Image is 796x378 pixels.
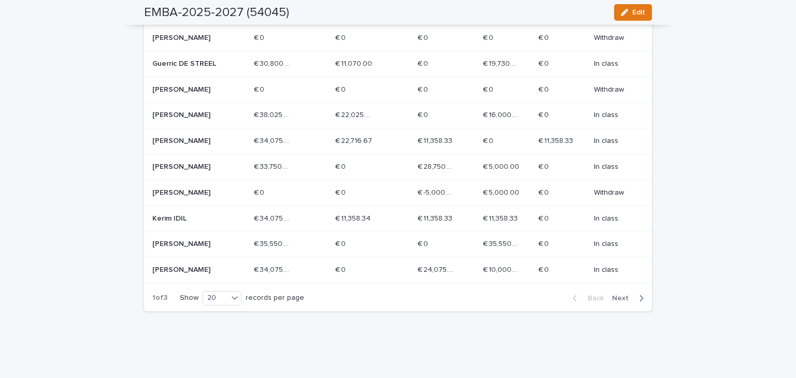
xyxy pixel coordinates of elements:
span: Edit [632,9,645,16]
p: € 10,000.00 [483,264,522,274]
p: Show [180,294,198,302]
tr: Guerric DE STREEL€ 30,800.00€ 30,800.00 € 11,070.00€ 11,070.00 € 0€ 0 € 19,730.00€ 19,730.00 € 0€... [144,51,652,77]
p: € 0 [254,186,266,197]
p: € 0 [418,83,430,94]
p: € 19,730.00 [483,57,522,68]
p: € 0 [538,161,551,171]
p: € 0 [335,264,348,274]
span: Next [612,295,635,302]
p: € 0 [538,212,551,223]
p: € 0 [335,32,348,42]
p: In class [594,111,635,120]
div: 20 [203,293,228,303]
tr: [PERSON_NAME]€ 34,075.00€ 34,075.00 € 0€ 0 € 24,075.00€ 24,075.00 € 10,000.00€ 10,000.00 € 0€ 0 I... [144,257,652,283]
p: Withdraw [594,188,635,197]
p: [PERSON_NAME] [152,34,226,42]
p: € 0 [418,238,430,249]
p: € 11,358.33 [418,135,454,146]
p: € 5,000.00 [483,186,521,197]
tr: [PERSON_NAME]€ 35,550.00€ 35,550.00 € 0€ 0 € 0€ 0 € 35,550.00€ 35,550.00 € 0€ 0 In class [144,231,652,257]
p: € 34,075.00 [254,135,293,146]
p: € 0 [483,83,495,94]
p: € 11,358.33 [538,135,575,146]
p: [PERSON_NAME] [152,240,226,249]
p: In class [594,137,635,146]
p: € 11,358.33 [418,212,454,223]
span: Back [581,295,604,302]
p: Kerim IDIL [152,214,226,223]
p: € 0 [538,32,551,42]
p: records per page [246,294,304,302]
p: € 34,075.00 [254,212,293,223]
p: € 0 [483,32,495,42]
p: In class [594,266,635,274]
p: € 0 [335,186,348,197]
p: € 35,550.00 [254,238,293,249]
p: € 5,000.00 [483,161,521,171]
p: € 0 [254,83,266,94]
p: € 24,075.00 [418,264,457,274]
p: € -5,000.00 [418,186,457,197]
tr: [PERSON_NAME]€ 0€ 0 € 0€ 0 € 0€ 0 € 0€ 0 € 0€ 0 Withdraw [144,25,652,51]
p: € 38,025.00 [254,109,293,120]
p: € 11,358.33 [483,212,520,223]
p: In class [594,163,635,171]
tr: [PERSON_NAME]€ 38,025.00€ 38,025.00 € 22,025.00€ 22,025.00 € 0€ 0 € 16,000.00€ 16,000.00 € 0€ 0 I... [144,103,652,128]
p: [PERSON_NAME] [152,137,226,146]
tr: [PERSON_NAME]€ 34,075.00€ 34,075.00 € 22,716.67€ 22,716.67 € 11,358.33€ 11,358.33 € 0€ 0 € 11,358... [144,128,652,154]
p: € 0 [538,238,551,249]
p: € 0 [418,109,430,120]
p: € 33,750.00 [254,161,293,171]
p: [PERSON_NAME] [152,188,226,197]
p: Withdraw [594,85,635,94]
p: Withdraw [594,34,635,42]
p: € 0 [538,83,551,94]
p: € 0 [418,32,430,42]
p: € 0 [538,57,551,68]
p: € 0 [538,264,551,274]
p: € 22,716.67 [335,135,374,146]
p: € 0 [418,57,430,68]
p: € 0 [335,161,348,171]
p: € 35,550.00 [483,238,522,249]
p: In class [594,214,635,223]
button: Edit [614,4,652,21]
button: Back [564,294,608,303]
p: In class [594,60,635,68]
button: Next [608,294,652,303]
h2: EMBA-2025-2027 (54045) [144,5,289,20]
p: € 11,358.34 [335,212,373,223]
p: € 0 [335,83,348,94]
p: € 22,025.00 [335,109,374,120]
p: Guerric DE STREEL [152,60,226,68]
p: € 0 [538,109,551,120]
p: [PERSON_NAME] [152,266,226,274]
p: € 0 [483,135,495,146]
tr: [PERSON_NAME]€ 33,750.00€ 33,750.00 € 0€ 0 € 28,750.00€ 28,750.00 € 5,000.00€ 5,000.00 € 0€ 0 In ... [144,154,652,180]
tr: [PERSON_NAME]€ 0€ 0 € 0€ 0 € -5,000.00€ -5,000.00 € 5,000.00€ 5,000.00 € 0€ 0 Withdraw [144,180,652,206]
p: € 11,070.00 [335,57,374,68]
p: [PERSON_NAME] [152,111,226,120]
p: € 0 [335,238,348,249]
p: 1 of 3 [144,285,176,311]
p: € 28,750.00 [418,161,457,171]
p: € 30,800.00 [254,57,293,68]
p: [PERSON_NAME] [152,163,226,171]
p: € 0 [254,32,266,42]
tr: [PERSON_NAME]€ 0€ 0 € 0€ 0 € 0€ 0 € 0€ 0 € 0€ 0 Withdraw [144,77,652,103]
p: € 16,000.00 [483,109,522,120]
p: In class [594,240,635,249]
tr: Kerim IDIL€ 34,075.00€ 34,075.00 € 11,358.34€ 11,358.34 € 11,358.33€ 11,358.33 € 11,358.33€ 11,35... [144,206,652,231]
p: € 34,075.00 [254,264,293,274]
p: [PERSON_NAME] [152,85,226,94]
p: € 0 [538,186,551,197]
